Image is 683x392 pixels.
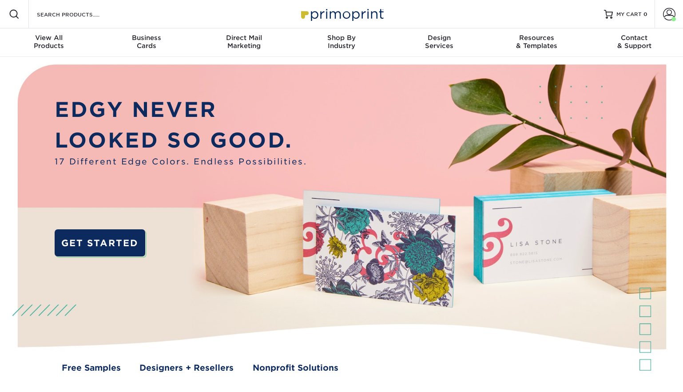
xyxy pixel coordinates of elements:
[195,34,293,42] span: Direct Mail
[297,4,386,24] img: Primoprint
[488,34,586,50] div: & Templates
[643,11,647,17] span: 0
[98,34,195,42] span: Business
[585,34,683,50] div: & Support
[585,34,683,42] span: Contact
[62,362,121,374] a: Free Samples
[98,28,195,57] a: BusinessCards
[195,34,293,50] div: Marketing
[488,28,586,57] a: Resources& Templates
[55,229,145,256] a: GET STARTED
[390,34,488,42] span: Design
[253,362,338,374] a: Nonprofit Solutions
[616,11,642,18] span: MY CART
[293,28,390,57] a: Shop ByIndustry
[55,156,307,168] span: 17 Different Edge Colors. Endless Possibilities.
[390,34,488,50] div: Services
[55,125,307,156] p: LOOKED SO GOOD.
[488,34,586,42] span: Resources
[585,28,683,57] a: Contact& Support
[293,34,390,50] div: Industry
[293,34,390,42] span: Shop By
[195,28,293,57] a: Direct MailMarketing
[98,34,195,50] div: Cards
[139,362,234,374] a: Designers + Resellers
[55,94,307,125] p: EDGY NEVER
[390,28,488,57] a: DesignServices
[36,9,123,20] input: SEARCH PRODUCTS.....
